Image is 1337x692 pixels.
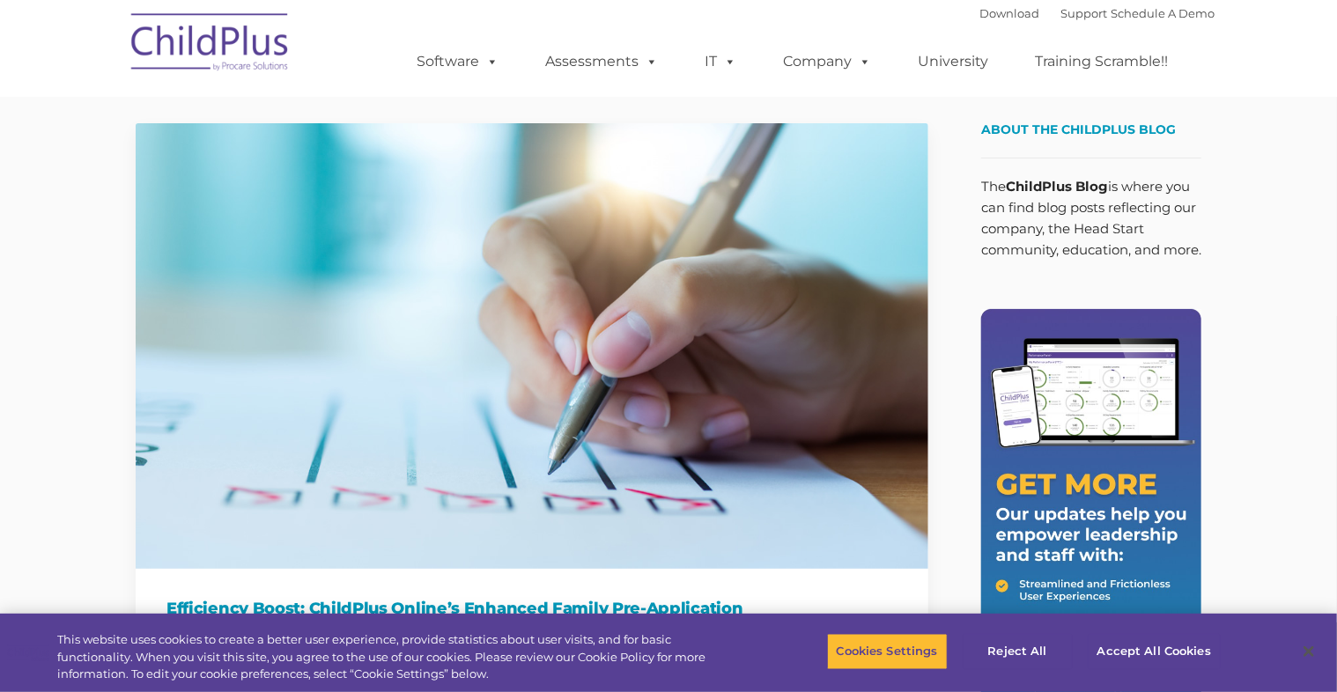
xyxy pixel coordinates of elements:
[827,633,948,670] button: Cookies Settings
[122,1,299,89] img: ChildPlus by Procare Solutions
[1006,178,1108,195] strong: ChildPlus Blog
[136,123,928,569] img: Efficiency Boost: ChildPlus Online's Enhanced Family Pre-Application Process - Streamlining Appli...
[166,595,897,622] h1: Efficiency Boost: ChildPlus Online’s Enhanced Family Pre-Application
[979,6,1039,20] a: Download
[979,6,1215,20] font: |
[963,633,1073,670] button: Reject All
[1088,633,1221,670] button: Accept All Cookies
[399,44,516,79] a: Software
[687,44,754,79] a: IT
[981,176,1201,261] p: The is where you can find blog posts reflecting our company, the Head Start community, education,...
[900,44,1006,79] a: University
[1289,632,1328,671] button: Close
[1111,6,1215,20] a: Schedule A Demo
[1060,6,1107,20] a: Support
[981,121,1176,137] span: About the ChildPlus Blog
[1017,44,1186,79] a: Training Scramble!!
[57,631,735,683] div: This website uses cookies to create a better user experience, provide statistics about user visit...
[528,44,676,79] a: Assessments
[765,44,889,79] a: Company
